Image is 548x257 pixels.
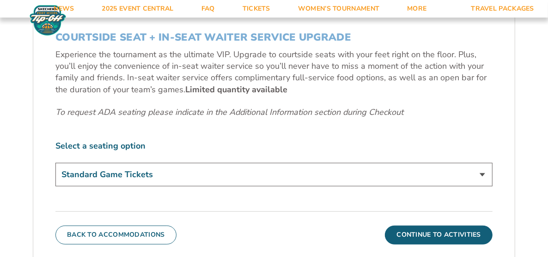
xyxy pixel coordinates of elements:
[55,107,403,118] em: To request ADA seating please indicate in the Additional Information section during Checkout
[28,5,68,36] img: Fort Myers Tip-Off
[385,226,493,244] button: Continue To Activities
[185,84,287,95] b: Limited quantity available
[55,31,493,43] h3: COURTSIDE SEAT + IN-SEAT WAITER SERVICE UPGRADE
[55,226,177,244] button: Back To Accommodations
[55,49,493,96] p: Experience the tournament as the ultimate VIP. Upgrade to courtside seats with your feet right on...
[55,140,493,152] label: Select a seating option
